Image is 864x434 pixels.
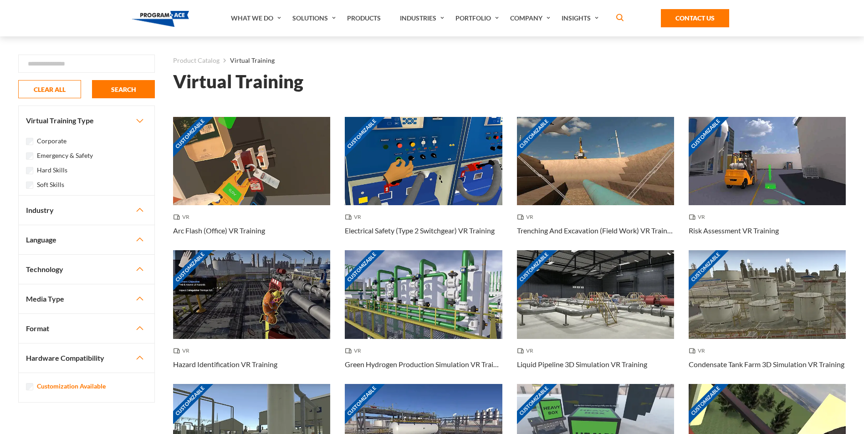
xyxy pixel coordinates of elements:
button: CLEAR ALL [18,80,81,98]
span: VR [517,346,537,355]
a: Customizable Thumbnail - Green Hydrogen Production Simulation VR Training VR Green Hydrogen Produ... [345,250,502,384]
button: Technology [19,255,154,284]
h3: Condensate Tank Farm 3D Simulation VR Training [689,359,844,370]
h3: Hazard Identification VR Training [173,359,277,370]
span: VR [689,346,709,355]
label: Corporate [37,136,66,146]
img: Program-Ace [132,11,189,27]
input: Emergency & Safety [26,152,33,160]
span: VR [173,212,193,222]
input: Corporate [26,138,33,145]
button: Industry [19,196,154,225]
input: Customization Available [26,383,33,390]
h3: Risk Assessment VR Training [689,225,779,236]
nav: breadcrumb [173,55,846,66]
a: Customizable Thumbnail - Electrical Safety (Type 2 Switchgear) VR Training VR Electrical Safety (... [345,117,502,250]
button: Hardware Compatibility [19,343,154,373]
input: Soft Skills [26,182,33,189]
span: VR [345,212,365,222]
label: Customization Available [37,381,106,391]
a: Customizable Thumbnail - Risk Assessment VR Training VR Risk Assessment VR Training [689,117,846,250]
a: Customizable Thumbnail - Trenching And Excavation (Field Work) VR Training VR Trenching And Excav... [517,117,674,250]
h3: Trenching And Excavation (Field Work) VR Training [517,225,674,236]
a: Customizable Thumbnail - Arc Flash (Office) VR Training VR Arc Flash (Office) VR Training [173,117,330,250]
span: VR [689,212,709,222]
span: VR [517,212,537,222]
label: Emergency & Safety [37,151,93,161]
button: Language [19,225,154,254]
a: Contact Us [661,9,729,27]
a: Customizable Thumbnail - Liquid Pipeline 3D Simulation VR Training VR Liquid Pipeline 3D Simulati... [517,250,674,384]
input: Hard Skills [26,167,33,174]
h3: Arc Flash (Office) VR Training [173,225,265,236]
h3: Liquid Pipeline 3D Simulation VR Training [517,359,647,370]
a: Customizable Thumbnail - Hazard Identification VR Training VR Hazard Identification VR Training [173,250,330,384]
label: Hard Skills [37,165,67,175]
h1: Virtual Training [173,74,303,90]
a: Product Catalog [173,55,220,66]
button: Format [19,314,154,343]
button: Virtual Training Type [19,106,154,135]
h3: Electrical Safety (Type 2 Switchgear) VR Training [345,225,495,236]
li: Virtual Training [220,55,275,66]
span: VR [345,346,365,355]
label: Soft Skills [37,180,64,190]
button: Media Type [19,284,154,313]
h3: Green Hydrogen Production Simulation VR Training [345,359,502,370]
span: VR [173,346,193,355]
a: Customizable Thumbnail - Condensate Tank Farm 3D Simulation VR Training VR Condensate Tank Farm 3... [689,250,846,384]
